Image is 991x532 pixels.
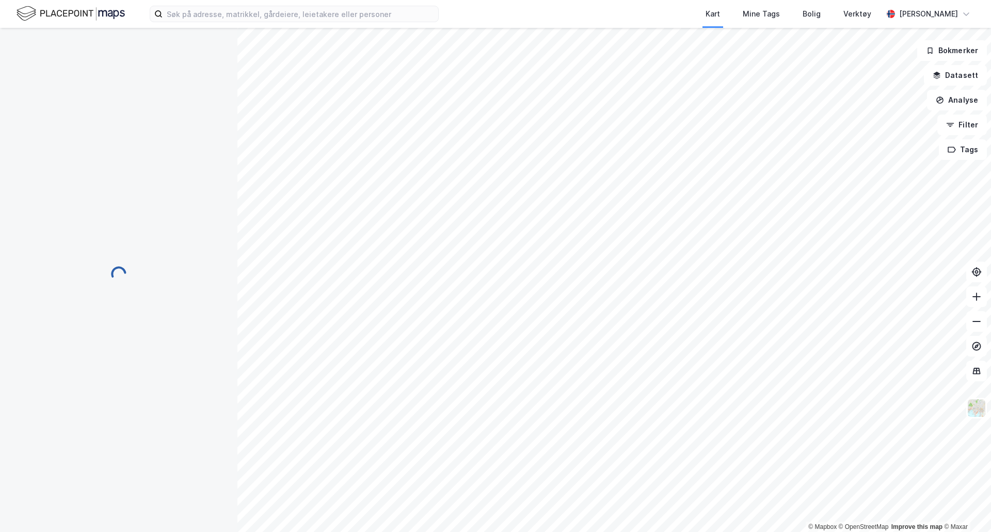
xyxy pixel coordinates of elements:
[163,6,438,22] input: Søk på adresse, matrikkel, gårdeiere, leietakere eller personer
[839,523,889,530] a: OpenStreetMap
[803,8,821,20] div: Bolig
[939,482,991,532] div: Kontrollprogram for chat
[937,115,987,135] button: Filter
[927,90,987,110] button: Analyse
[17,5,125,23] img: logo.f888ab2527a4732fd821a326f86c7f29.svg
[706,8,720,20] div: Kart
[891,523,942,530] a: Improve this map
[917,40,987,61] button: Bokmerker
[967,398,986,418] img: Z
[843,8,871,20] div: Verktøy
[743,8,780,20] div: Mine Tags
[939,482,991,532] iframe: Chat Widget
[924,65,987,86] button: Datasett
[110,266,127,282] img: spinner.a6d8c91a73a9ac5275cf975e30b51cfb.svg
[939,139,987,160] button: Tags
[899,8,958,20] div: [PERSON_NAME]
[808,523,837,530] a: Mapbox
